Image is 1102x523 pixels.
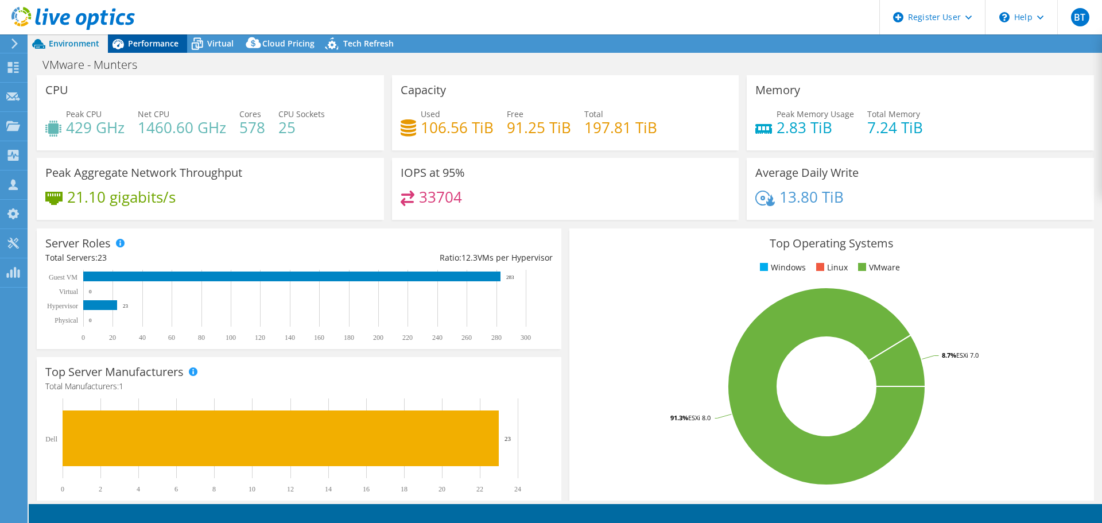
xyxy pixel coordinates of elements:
span: Cloud Pricing [262,38,315,49]
text: 100 [226,334,236,342]
text: 280 [491,334,502,342]
h4: 7.24 TiB [867,121,923,134]
h4: 2.83 TiB [777,121,854,134]
text: 140 [285,334,295,342]
text: 260 [461,334,472,342]
text: 0 [61,485,64,493]
span: Free [507,109,523,119]
span: BT [1071,8,1089,26]
text: 300 [521,334,531,342]
text: Physical [55,316,78,324]
text: 2 [99,485,102,493]
li: VMware [855,261,900,274]
text: 20 [439,485,445,493]
h4: Total Manufacturers: [45,380,553,393]
span: 12.3 [461,252,478,263]
text: Virtual [59,288,79,296]
tspan: ESXi 8.0 [688,413,711,422]
text: 283 [506,274,514,280]
h3: Average Daily Write [755,166,859,179]
h4: 106.56 TiB [421,121,494,134]
text: 0 [89,289,92,295]
h4: 578 [239,121,265,134]
h3: CPU [45,84,68,96]
span: Virtual [207,38,234,49]
text: 60 [168,334,175,342]
text: 6 [174,485,178,493]
span: CPU Sockets [278,109,325,119]
tspan: ESXi 7.0 [956,351,979,359]
span: Performance [128,38,179,49]
h3: Memory [755,84,800,96]
h3: Top Operating Systems [578,237,1085,250]
span: Environment [49,38,99,49]
h4: 13.80 TiB [779,191,844,203]
li: Windows [757,261,806,274]
li: Linux [813,261,848,274]
text: 12 [287,485,294,493]
div: Total Servers: [45,251,299,264]
text: 0 [89,317,92,323]
text: Guest VM [49,273,77,281]
h4: 429 GHz [66,121,125,134]
text: Dell [45,435,57,443]
span: Peak Memory Usage [777,109,854,119]
svg: \n [999,12,1010,22]
h3: Peak Aggregate Network Throughput [45,166,242,179]
h4: 21.10 gigabits/s [67,191,176,203]
text: 20 [109,334,116,342]
text: 120 [255,334,265,342]
span: Total Memory [867,109,920,119]
text: 160 [314,334,324,342]
span: 23 [98,252,107,263]
text: 14 [325,485,332,493]
h4: 25 [278,121,325,134]
text: 23 [123,303,129,309]
span: 1 [119,381,123,392]
span: Peak CPU [66,109,102,119]
text: 16 [363,485,370,493]
text: 10 [249,485,255,493]
span: Used [421,109,440,119]
h3: Server Roles [45,237,111,250]
text: 23 [505,435,511,442]
div: Ratio: VMs per Hypervisor [299,251,553,264]
tspan: 8.7% [942,351,956,359]
span: Tech Refresh [343,38,394,49]
h4: 197.81 TiB [584,121,657,134]
text: 180 [344,334,354,342]
h4: 33704 [419,191,462,203]
text: 18 [401,485,408,493]
tspan: 91.3% [670,413,688,422]
text: 24 [514,485,521,493]
text: 40 [139,334,146,342]
text: 8 [212,485,216,493]
span: Net CPU [138,109,169,119]
h3: Capacity [401,84,446,96]
h1: VMware - Munters [37,59,155,71]
h4: 1460.60 GHz [138,121,226,134]
h3: IOPS at 95% [401,166,465,179]
text: 22 [476,485,483,493]
text: 80 [198,334,205,342]
text: 0 [82,334,85,342]
text: 220 [402,334,413,342]
text: Hypervisor [47,302,78,310]
h4: 91.25 TiB [507,121,571,134]
text: 240 [432,334,443,342]
span: Cores [239,109,261,119]
text: 4 [137,485,140,493]
span: Total [584,109,603,119]
text: 200 [373,334,383,342]
h3: Top Server Manufacturers [45,366,184,378]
